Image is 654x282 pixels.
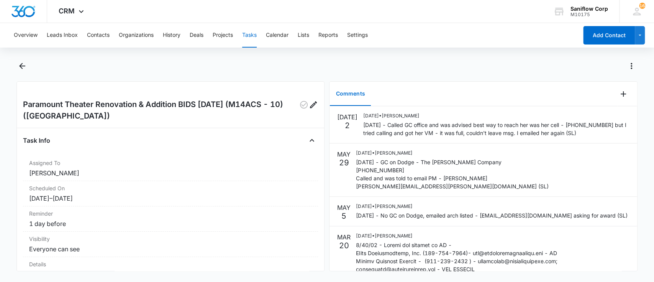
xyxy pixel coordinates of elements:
[29,260,312,268] dt: Details
[356,150,548,157] p: [DATE] • [PERSON_NAME]
[356,211,627,219] p: [DATE] - No GC on Dodge, emailed arch listed - [EMAIL_ADDRESS][DOMAIN_NAME] asking for award (SL)
[356,203,627,210] p: [DATE] • [PERSON_NAME]
[16,60,28,72] button: Back
[29,219,312,228] dd: 1 day before
[347,23,368,48] button: Settings
[570,12,608,17] div: account id
[363,112,629,119] p: [DATE] • [PERSON_NAME]
[163,23,180,48] button: History
[29,244,312,254] dd: Everyone can see
[570,6,608,12] div: account name
[87,23,110,48] button: Contacts
[345,122,350,129] p: 2
[23,206,318,232] div: Reminder1 day before
[29,168,312,178] dd: [PERSON_NAME]
[337,203,351,212] p: MAY
[29,194,312,203] dd: [DATE] – [DATE]
[190,23,203,48] button: Deals
[23,99,299,122] h2: Paramount Theater Renovation & Addition BIDS [DATE] (M14ACS - 10) ([GEOGRAPHIC_DATA])
[339,159,349,167] p: 29
[341,212,346,220] p: 5
[23,181,318,206] div: Scheduled On[DATE]–[DATE]
[23,156,318,181] div: Assigned To[PERSON_NAME]
[29,235,312,243] dt: Visibility
[59,7,75,15] span: CRM
[29,159,312,167] dt: Assigned To
[337,150,351,159] p: MAY
[356,158,548,190] p: [DATE] - GC on Dodge - The [PERSON_NAME] Company [PHONE_NUMBER] Called and was told to email PM -...
[29,209,312,218] dt: Reminder
[318,23,338,48] button: Reports
[356,233,629,239] p: [DATE] • [PERSON_NAME]
[306,134,318,147] button: Close
[266,23,288,48] button: Calendar
[29,184,312,192] dt: Scheduled On
[119,23,154,48] button: Organizations
[14,23,38,48] button: Overview
[639,3,645,9] span: 168
[242,23,257,48] button: Tasks
[47,23,78,48] button: Leads Inbox
[23,136,50,145] h4: Task Info
[625,60,638,72] button: Actions
[213,23,233,48] button: Projects
[330,82,371,106] button: Comments
[337,233,351,242] p: MAR
[339,242,349,249] p: 20
[617,88,629,100] button: Add Comment
[23,232,318,257] div: VisibilityEveryone can see
[363,121,629,137] p: [DATE] - Called GC office and was advised best way to reach her was her cell - [PHONE_NUMBER] but...
[337,112,357,122] p: [DATE]
[298,23,309,48] button: Lists
[639,3,645,9] div: notifications count
[583,26,635,45] button: Add Contact
[308,99,318,111] button: Edit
